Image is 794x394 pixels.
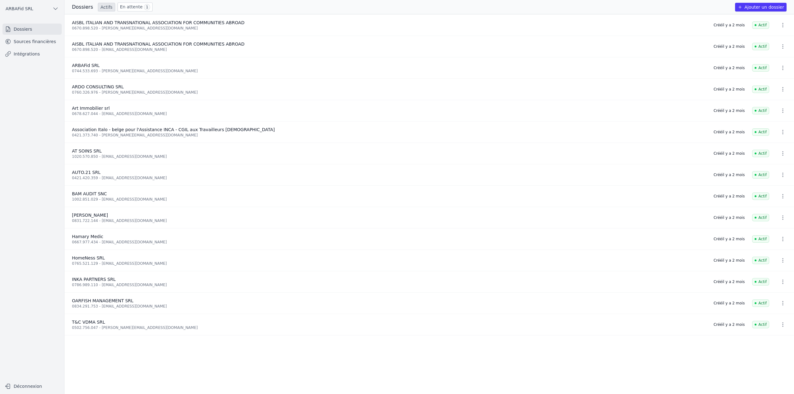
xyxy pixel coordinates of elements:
[714,108,745,113] div: Créé il y a 2 mois
[752,128,769,136] span: Actif
[72,304,706,309] div: 0834.291.753 - [EMAIL_ADDRESS][DOMAIN_NAME]
[72,3,93,11] h3: Dossiers
[72,234,103,239] span: Hamary Medic
[72,255,105,260] span: HomeNess SRL
[72,261,706,266] div: 0765.521.129 - [EMAIL_ADDRESS][DOMAIN_NAME]
[72,148,102,153] span: AT SOINS SRL
[752,321,769,328] span: Actif
[72,84,124,89] span: ARDO CONSULTING SRL
[714,65,745,70] div: Créé il y a 2 mois
[2,24,62,35] a: Dossiers
[714,215,745,220] div: Créé il y a 2 mois
[752,86,769,93] span: Actif
[72,191,107,196] span: BAM AUDIT SNC
[72,175,706,180] div: 0421.420.359 - [EMAIL_ADDRESS][DOMAIN_NAME]
[2,381,62,391] button: Déconnexion
[72,298,133,303] span: OARFISH MANAGEMENT SRL
[6,6,33,12] span: ARBAFid SRL
[752,107,769,114] span: Actif
[2,36,62,47] a: Sources financières
[72,47,706,52] div: 0670.898.520 - [EMAIL_ADDRESS][DOMAIN_NAME]
[2,4,62,14] button: ARBAFid SRL
[752,150,769,157] span: Actif
[714,151,745,156] div: Créé il y a 2 mois
[752,193,769,200] span: Actif
[72,111,706,116] div: 0678.627.044 - [EMAIL_ADDRESS][DOMAIN_NAME]
[714,258,745,263] div: Créé il y a 2 mois
[2,48,62,60] a: Intégrations
[72,240,706,245] div: 0667.977.434 - [EMAIL_ADDRESS][DOMAIN_NAME]
[714,87,745,92] div: Créé il y a 2 mois
[72,197,706,202] div: 1002.851.029 - [EMAIL_ADDRESS][DOMAIN_NAME]
[752,278,769,286] span: Actif
[72,154,706,159] div: 1020.570.850 - [EMAIL_ADDRESS][DOMAIN_NAME]
[735,3,787,11] button: Ajouter un dossier
[72,26,706,31] div: 0670.898.520 - [PERSON_NAME][EMAIL_ADDRESS][DOMAIN_NAME]
[714,301,745,306] div: Créé il y a 2 mois
[714,237,745,241] div: Créé il y a 2 mois
[72,42,244,46] span: AISBL ITALIAN AND TRANSNATIONAL ASSOCIATION FOR COMMUNITIES ABROAD
[72,218,706,223] div: 0831.722.144 - [EMAIL_ADDRESS][DOMAIN_NAME]
[72,127,275,132] span: Association Italo - belge pour l'Assistance INCA - CGIL aux Travailleurs [DEMOGRAPHIC_DATA]
[714,23,745,28] div: Créé il y a 2 mois
[752,21,769,29] span: Actif
[118,2,153,11] a: En attente 1
[752,64,769,72] span: Actif
[98,3,115,11] a: Actifs
[714,172,745,177] div: Créé il y a 2 mois
[144,4,150,10] span: 1
[72,69,706,73] div: 0744.533.693 - [PERSON_NAME][EMAIL_ADDRESS][DOMAIN_NAME]
[714,322,745,327] div: Créé il y a 2 mois
[72,282,706,287] div: 0786.989.110 - [EMAIL_ADDRESS][DOMAIN_NAME]
[752,235,769,243] span: Actif
[714,44,745,49] div: Créé il y a 2 mois
[714,130,745,135] div: Créé il y a 2 mois
[72,170,100,175] span: AUTO.21 SRL
[714,279,745,284] div: Créé il y a 2 mois
[72,325,706,330] div: 0502.756.047 - [PERSON_NAME][EMAIL_ADDRESS][DOMAIN_NAME]
[752,214,769,221] span: Actif
[72,90,706,95] div: 0760.326.976 - [PERSON_NAME][EMAIL_ADDRESS][DOMAIN_NAME]
[72,63,100,68] span: ARBAFid SRL
[752,171,769,179] span: Actif
[752,43,769,50] span: Actif
[752,257,769,264] span: Actif
[752,299,769,307] span: Actif
[72,133,706,138] div: 0421.373.740 - [PERSON_NAME][EMAIL_ADDRESS][DOMAIN_NAME]
[714,194,745,199] div: Créé il y a 2 mois
[72,213,108,218] span: [PERSON_NAME]
[72,277,116,282] span: INKA PARTNERS SRL
[72,20,244,25] span: AISBL ITALIAN AND TRANSNATIONAL ASSOCIATION FOR COMMUNITIES ABROAD
[72,106,110,111] span: Art Immobilier srl
[72,320,105,325] span: T&C VDMA SRL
